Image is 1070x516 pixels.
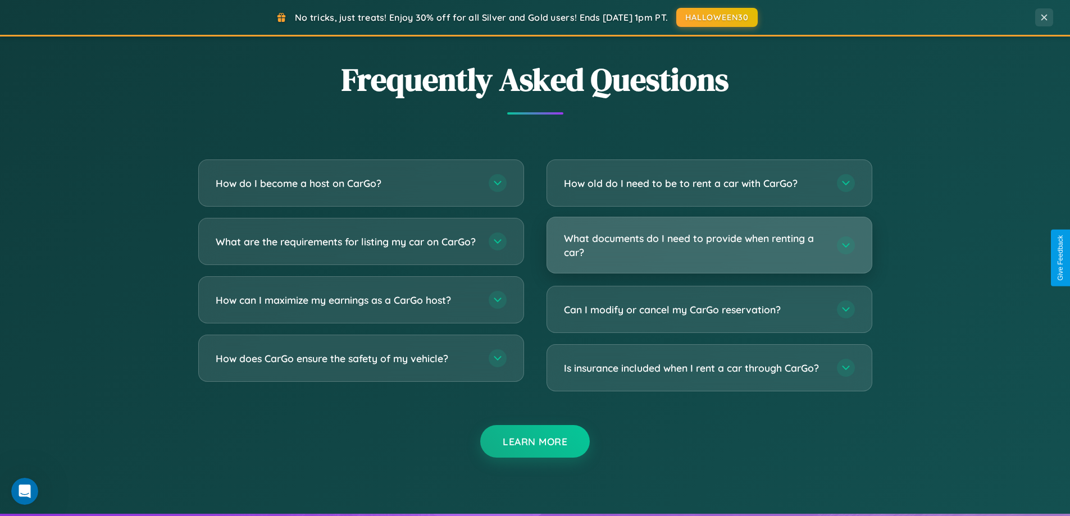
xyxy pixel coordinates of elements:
[216,176,477,190] h3: How do I become a host on CarGo?
[564,176,826,190] h3: How old do I need to be to rent a car with CarGo?
[564,303,826,317] h3: Can I modify or cancel my CarGo reservation?
[11,478,38,505] iframe: Intercom live chat
[1057,235,1064,281] div: Give Feedback
[216,351,477,366] h3: How does CarGo ensure the safety of my vehicle?
[480,425,590,458] button: Learn More
[676,8,758,27] button: HALLOWEEN30
[198,58,872,101] h2: Frequently Asked Questions
[216,235,477,249] h3: What are the requirements for listing my car on CarGo?
[564,361,826,375] h3: Is insurance included when I rent a car through CarGo?
[216,293,477,307] h3: How can I maximize my earnings as a CarGo host?
[295,12,668,23] span: No tricks, just treats! Enjoy 30% off for all Silver and Gold users! Ends [DATE] 1pm PT.
[564,231,826,259] h3: What documents do I need to provide when renting a car?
